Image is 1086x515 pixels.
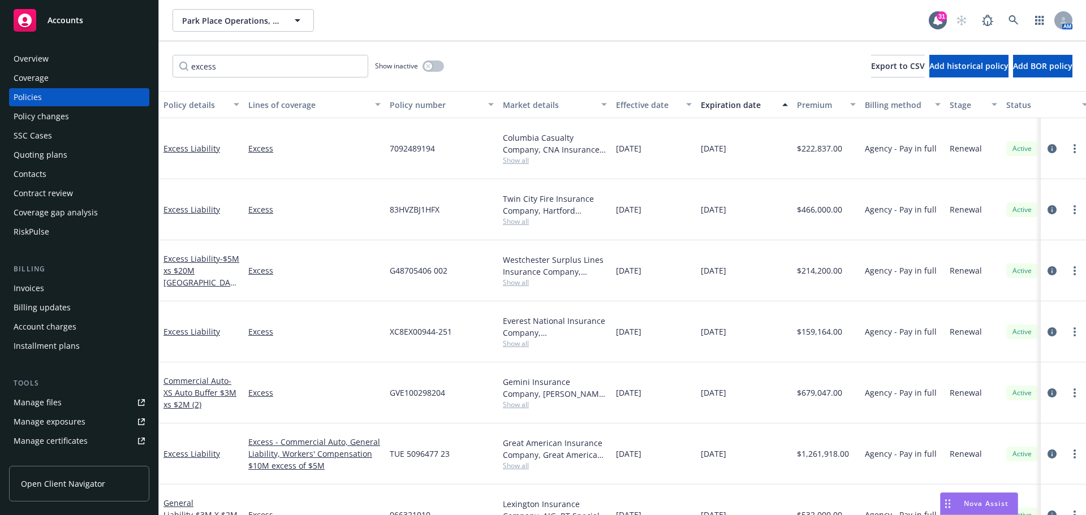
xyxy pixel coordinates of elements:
[701,142,726,154] span: [DATE]
[797,99,843,111] div: Premium
[390,99,481,111] div: Policy number
[9,184,149,202] a: Contract review
[503,437,607,461] div: Great American Insurance Company, Great American Insurance Group
[1045,264,1059,278] a: circleInformation
[48,16,83,25] span: Accounts
[248,204,381,215] a: Excess
[9,432,149,450] a: Manage certificates
[1045,142,1059,155] a: circleInformation
[9,146,149,164] a: Quoting plans
[865,448,937,460] span: Agency - Pay in full
[390,387,445,399] span: GVE100298204
[1028,9,1051,32] a: Switch app
[14,107,69,125] div: Policy changes
[616,448,641,460] span: [DATE]
[498,91,611,118] button: Market details
[14,69,49,87] div: Coverage
[375,61,418,71] span: Show inactive
[701,448,726,460] span: [DATE]
[1045,325,1059,339] a: circleInformation
[941,493,955,514] div: Drag to move
[163,143,220,154] a: Excess Liability
[865,204,937,215] span: Agency - Pay in full
[503,315,607,339] div: Everest National Insurance Company, [GEOGRAPHIC_DATA]
[865,99,928,111] div: Billing method
[390,265,447,276] span: G48705406 002
[503,339,607,348] span: Show all
[248,436,381,471] a: Excess - Commercial Auto, General Liability, Workers' Compensation $10M excess of $5M
[248,142,381,154] a: Excess
[248,326,381,337] a: Excess
[950,448,982,460] span: Renewal
[9,263,149,275] div: Billing
[503,254,607,278] div: Westchester Surplus Lines Insurance Company, Chubb Group, RT Specialty Insurance Services, LLC (R...
[14,50,49,68] div: Overview
[976,9,999,32] a: Report a Bug
[163,253,239,300] a: Excess Liability
[163,448,220,459] a: Excess Liability
[503,132,607,155] div: Columbia Casualty Company, CNA Insurance, RT Specialty Insurance Services, LLC (RSG Specialty, LLC)
[14,204,98,222] div: Coverage gap analysis
[14,337,80,355] div: Installment plans
[1011,327,1033,337] span: Active
[950,326,982,337] span: Renewal
[616,387,641,399] span: [DATE]
[9,378,149,389] div: Tools
[503,376,607,400] div: Gemini Insurance Company, [PERSON_NAME] Corporation, RT Specialty Insurance Services, LLC (RSG Sp...
[1013,60,1072,71] span: Add BOR policy
[163,326,220,337] a: Excess Liability
[173,9,314,32] button: Park Place Operations, Inc.
[1013,55,1072,77] button: Add BOR policy
[14,318,76,336] div: Account charges
[14,451,71,469] div: Manage claims
[390,204,439,215] span: 83HVZBJ1HFX
[503,193,607,217] div: Twin City Fire Insurance Company, Hartford Insurance Group
[797,387,842,399] span: $679,047.00
[1068,447,1081,461] a: more
[14,184,73,202] div: Contract review
[9,393,149,412] a: Manage files
[503,461,607,470] span: Show all
[616,204,641,215] span: [DATE]
[9,127,149,145] a: SSC Cases
[945,91,1002,118] button: Stage
[950,9,973,32] a: Start snowing
[14,223,49,241] div: RiskPulse
[871,60,925,71] span: Export to CSV
[950,265,982,276] span: Renewal
[937,11,947,21] div: 31
[1068,203,1081,217] a: more
[701,265,726,276] span: [DATE]
[797,326,842,337] span: $159,164.00
[616,142,641,154] span: [DATE]
[14,393,62,412] div: Manage files
[797,204,842,215] span: $466,000.00
[860,91,945,118] button: Billing method
[950,387,982,399] span: Renewal
[163,204,220,215] a: Excess Liability
[1011,144,1033,154] span: Active
[964,499,1009,508] span: Nova Assist
[173,55,368,77] input: Filter by keyword...
[616,326,641,337] span: [DATE]
[9,204,149,222] a: Coverage gap analysis
[503,400,607,409] span: Show all
[865,142,937,154] span: Agency - Pay in full
[9,223,149,241] a: RiskPulse
[14,298,71,317] div: Billing updates
[865,326,937,337] span: Agency - Pay in full
[696,91,792,118] button: Expiration date
[503,278,607,287] span: Show all
[390,326,452,337] span: XC8EX00944-251
[9,88,149,106] a: Policies
[1045,447,1059,461] a: circleInformation
[163,375,236,410] a: Commercial Auto
[9,337,149,355] a: Installment plans
[616,99,679,111] div: Effective date
[1068,264,1081,278] a: more
[1068,142,1081,155] a: more
[248,99,368,111] div: Lines of coverage
[14,165,46,183] div: Contacts
[929,55,1009,77] button: Add historical policy
[9,451,149,469] a: Manage claims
